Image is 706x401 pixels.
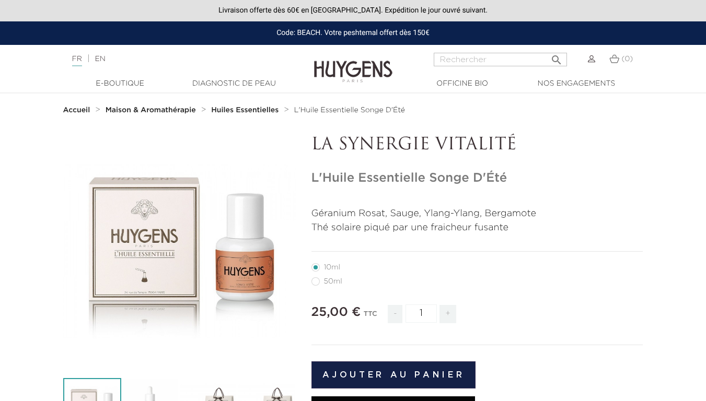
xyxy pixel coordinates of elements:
[311,277,355,286] label: 50ml
[182,78,286,89] a: Diagnostic de peau
[311,221,643,235] p: Thé solaire piqué par une fraicheur fusante
[364,303,377,331] div: TTC
[67,53,286,65] div: |
[311,306,361,319] span: 25,00 €
[311,263,353,272] label: 10ml
[621,55,633,63] span: (0)
[63,107,90,114] strong: Accueil
[311,171,643,186] h1: L'Huile Essentielle Songe D'Été
[211,106,281,114] a: Huiles Essentielles
[311,207,643,221] p: Géranium Rosat, Sauge, Ylang-Ylang, Bergamote
[294,107,405,114] span: L'Huile Essentielle Songe D'Été
[524,78,629,89] a: Nos engagements
[106,106,199,114] a: Maison & Aromathérapie
[406,304,437,323] input: Quantité
[311,135,643,155] p: LA SYNERGIE VITALITÉ
[439,305,456,323] span: +
[388,305,402,323] span: -
[550,51,563,63] i: 
[547,50,566,64] button: 
[434,53,567,66] input: Rechercher
[410,78,515,89] a: Officine Bio
[106,107,196,114] strong: Maison & Aromathérapie
[95,55,105,63] a: EN
[72,55,82,66] a: FR
[68,78,172,89] a: E-Boutique
[211,107,279,114] strong: Huiles Essentielles
[63,106,92,114] a: Accueil
[314,44,392,84] img: Huygens
[311,361,476,388] button: Ajouter au panier
[294,106,405,114] a: L'Huile Essentielle Songe D'Été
